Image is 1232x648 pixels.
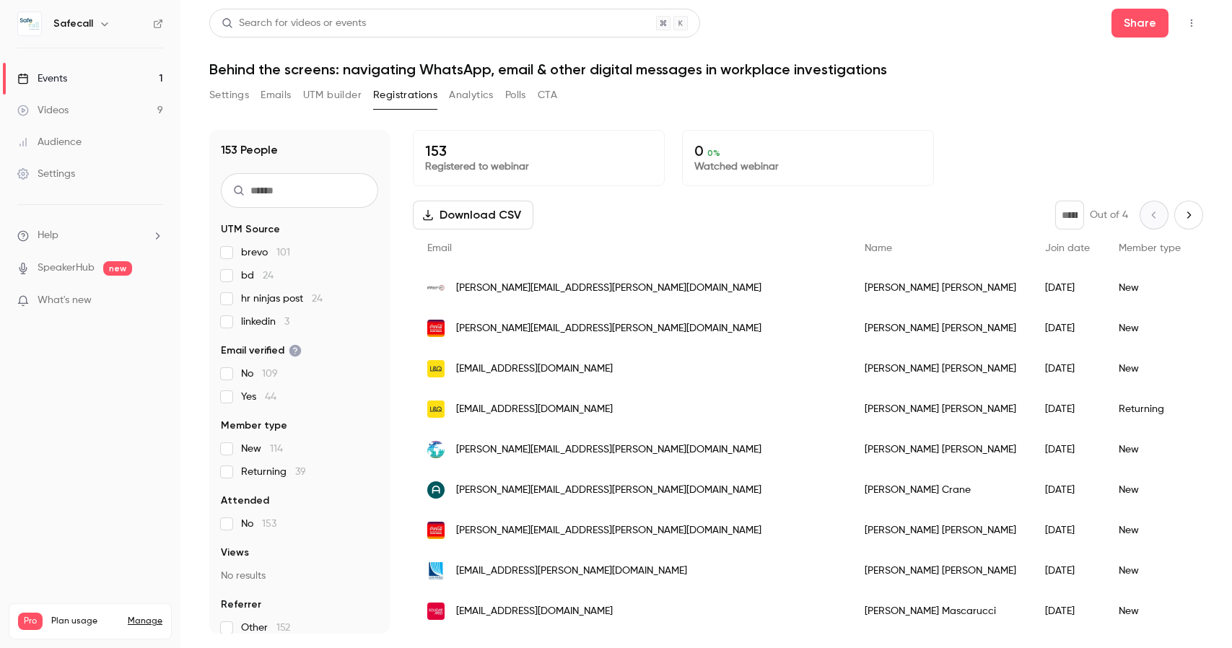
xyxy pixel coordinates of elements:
[295,467,306,477] span: 39
[38,293,92,308] span: What's new
[270,444,283,454] span: 114
[51,616,119,627] span: Plan usage
[427,562,445,579] img: chesterfieldcylinders.co.uk
[221,141,278,159] h1: 153 People
[427,481,445,499] img: aioinissaydowa.eu
[456,321,761,336] span: [PERSON_NAME][EMAIL_ADDRESS][PERSON_NAME][DOMAIN_NAME]
[456,281,761,296] span: [PERSON_NAME][EMAIL_ADDRESS][PERSON_NAME][DOMAIN_NAME]
[1104,349,1195,389] div: New
[456,564,687,579] span: [EMAIL_ADDRESS][PERSON_NAME][DOMAIN_NAME]
[103,261,132,276] span: new
[427,522,445,539] img: ccep.com
[1031,429,1104,470] div: [DATE]
[17,135,82,149] div: Audience
[53,17,93,31] h6: Safecall
[262,519,276,529] span: 153
[38,228,58,243] span: Help
[1031,308,1104,349] div: [DATE]
[241,315,289,329] span: linkedin
[1119,243,1181,253] span: Member type
[427,441,445,458] img: rssglobal.com
[850,551,1031,591] div: [PERSON_NAME] [PERSON_NAME]
[241,268,274,283] span: bd
[505,84,526,107] button: Polls
[241,390,276,404] span: Yes
[1090,208,1128,222] p: Out of 4
[18,12,41,35] img: Safecall
[1111,9,1168,38] button: Share
[427,320,445,337] img: ccep.com
[427,279,445,297] img: innserveltd.com
[1174,201,1203,229] button: Next page
[241,465,306,479] span: Returning
[241,367,278,381] span: No
[221,546,249,560] span: Views
[241,517,276,531] span: No
[850,591,1031,631] div: [PERSON_NAME] Mascarucci
[850,429,1031,470] div: [PERSON_NAME] [PERSON_NAME]
[425,142,652,159] p: 153
[276,623,290,633] span: 152
[209,84,249,107] button: Settings
[284,317,289,327] span: 3
[373,84,437,107] button: Registrations
[1104,470,1195,510] div: New
[427,360,445,377] img: lqgroup.org.uk
[456,402,613,417] span: [EMAIL_ADDRESS][DOMAIN_NAME]
[17,71,67,86] div: Events
[1031,510,1104,551] div: [DATE]
[538,84,557,107] button: CTA
[221,222,280,237] span: UTM Source
[850,349,1031,389] div: [PERSON_NAME] [PERSON_NAME]
[241,621,290,635] span: Other
[209,61,1203,78] h1: Behind the screens: navigating WhatsApp, email & other digital messages in workplace investigations
[128,616,162,627] a: Manage
[456,442,761,457] span: [PERSON_NAME][EMAIL_ADDRESS][PERSON_NAME][DOMAIN_NAME]
[221,597,261,612] span: Referrer
[449,84,494,107] button: Analytics
[1031,268,1104,308] div: [DATE]
[241,292,323,306] span: hr ninjas post
[1031,551,1104,591] div: [DATE]
[221,222,378,635] section: facet-groups
[427,243,452,253] span: Email
[17,228,163,243] li: help-dropdown-opener
[1104,308,1195,349] div: New
[1104,510,1195,551] div: New
[38,260,95,276] a: SpeakerHub
[221,569,378,583] p: No results
[456,604,613,619] span: [EMAIL_ADDRESS][DOMAIN_NAME]
[694,142,922,159] p: 0
[261,84,291,107] button: Emails
[456,362,613,377] span: [EMAIL_ADDRESS][DOMAIN_NAME]
[850,389,1031,429] div: [PERSON_NAME] [PERSON_NAME]
[1031,470,1104,510] div: [DATE]
[427,400,445,418] img: lqgroup.org.uk
[1104,591,1195,631] div: New
[303,84,362,107] button: UTM builder
[456,483,761,498] span: [PERSON_NAME][EMAIL_ADDRESS][PERSON_NAME][DOMAIN_NAME]
[1031,349,1104,389] div: [DATE]
[222,16,366,31] div: Search for videos or events
[241,245,290,260] span: brevo
[262,369,278,379] span: 109
[850,268,1031,308] div: [PERSON_NAME] [PERSON_NAME]
[456,523,761,538] span: [PERSON_NAME][EMAIL_ADDRESS][PERSON_NAME][DOMAIN_NAME]
[865,243,892,253] span: Name
[17,103,69,118] div: Videos
[1045,243,1090,253] span: Join date
[276,248,290,258] span: 101
[18,613,43,630] span: Pro
[1031,591,1104,631] div: [DATE]
[413,201,533,229] button: Download CSV
[17,167,75,181] div: Settings
[241,442,283,456] span: New
[263,271,274,281] span: 24
[312,294,323,304] span: 24
[221,343,302,358] span: Email verified
[850,308,1031,349] div: [PERSON_NAME] [PERSON_NAME]
[221,494,269,508] span: Attended
[694,159,922,174] p: Watched webinar
[425,159,652,174] p: Registered to webinar
[1104,551,1195,591] div: New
